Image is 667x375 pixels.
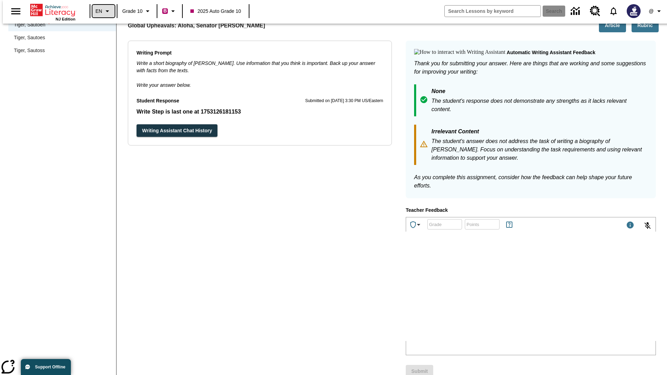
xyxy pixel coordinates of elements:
p: Student Response [137,97,179,105]
a: Data Center [567,2,586,21]
button: Writing Assistant Chat History [137,124,217,137]
button: Language: EN, Select a language [92,5,115,17]
span: Support Offline [35,365,65,369]
span: @ [649,8,653,15]
p: The student's answer does not address the task of writing a biography of [PERSON_NAME]. Focus on ... [431,137,648,162]
input: search field [445,6,541,17]
a: Home [30,3,75,17]
button: Open side menu [6,1,26,22]
p: The student's response does not demonstrate any strengths as it lacks relevant content. [431,97,648,114]
p: Thank you for submitting your answer. Here are things that are working and some suggestions for i... [414,59,648,76]
button: Boost Class color is violet red. Change class color [159,5,180,17]
p: None [431,87,648,97]
div: Tiger, Sautoenwriting assistant alert [8,18,116,31]
button: Select a new avatar [623,2,645,20]
p: Writing Prompt [137,49,383,57]
span: EN [96,8,102,15]
p: Write your answer below. [137,74,383,89]
button: Rubric, Will open in new tab [632,19,659,32]
p: Global Upheavals: Aloha, Senator [PERSON_NAME] [128,22,265,30]
div: Maximum 1000 characters Press Escape to exit toolbar and use left and right arrow keys to access ... [626,221,634,231]
p: Teacher Feedback [406,207,656,214]
button: Article, Will open in new tab [599,19,626,32]
span: 2025 Auto Grade 10 [190,8,241,15]
span: NJ Edition [56,17,75,21]
p: Write Step is last one at 1753126181153 [137,108,383,116]
span: Grade 10 [122,8,142,15]
div: Home [30,2,75,21]
div: Points: Must be equal to or less than 25. [465,219,500,230]
body: Type your response here. [3,6,101,12]
img: Avatar [627,4,641,18]
a: Notifications [604,2,623,20]
div: Tiger, Sautoss [8,44,116,57]
p: Student Response [137,108,383,116]
input: Points: Must be equal to or less than 25. [465,215,500,233]
p: As you complete this assignment, consider how the feedback can help shape your future efforts. [414,173,648,190]
div: Tiger, Sautoes [8,31,116,44]
a: Resource Center, Will open in new tab [586,2,604,20]
div: Tiger, Sautoes [14,34,45,41]
p: Submitted on [DATE] 3:30 PM US/Eastern [305,98,383,105]
button: Rules for Earning Points and Achievements, Will open in new tab [502,218,516,232]
div: Tiger, Sautoen [14,21,50,28]
button: Click to activate and allow voice recognition [639,217,656,234]
p: Irrelevant Content [431,127,648,137]
div: Grade: Letters, numbers, %, + and - are allowed. [427,219,462,230]
p: Write a short biography of [PERSON_NAME]. Use information that you think is important. Back up yo... [137,60,383,74]
span: B [163,7,167,15]
button: Profile/Settings [645,5,667,17]
button: Achievements [406,218,426,232]
input: Grade: Letters, numbers, %, + and - are allowed. [427,215,462,233]
button: Support Offline [21,359,71,375]
button: Grade: Grade 10, Select a grade [120,5,155,17]
p: Automatic writing assistant feedback [507,49,595,57]
div: Tiger, Sautoss [14,47,45,54]
img: How to interact with Writing Assistant [414,49,505,56]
